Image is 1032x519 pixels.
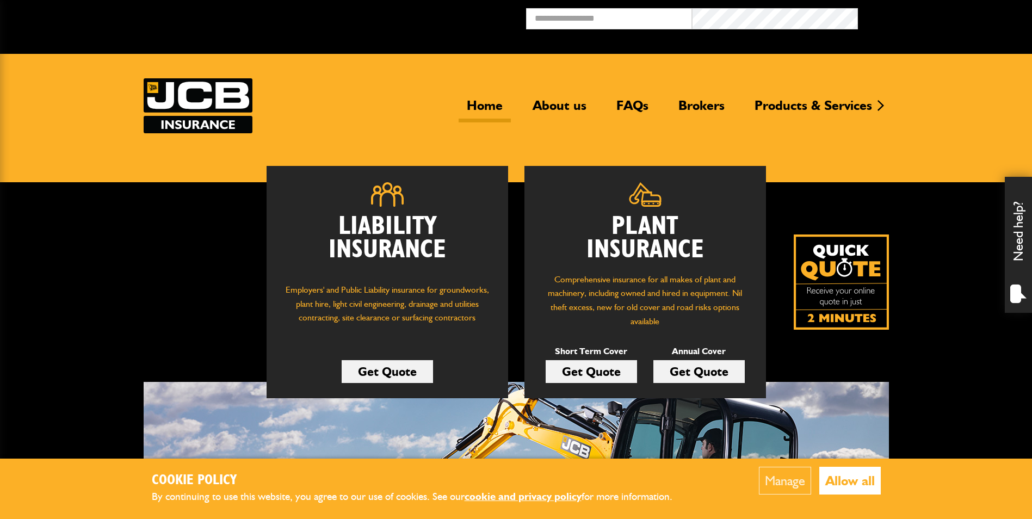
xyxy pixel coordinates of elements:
p: Employers' and Public Liability insurance for groundworks, plant hire, light civil engineering, d... [283,283,492,335]
button: Broker Login [858,8,1024,25]
a: Products & Services [746,97,880,122]
a: JCB Insurance Services [144,78,252,133]
img: Quick Quote [794,234,889,330]
h2: Plant Insurance [541,215,750,262]
a: Get your insurance quote isn just 2-minutes [794,234,889,330]
p: Short Term Cover [546,344,637,359]
a: Home [459,97,511,122]
button: Manage [759,467,811,495]
a: Get Quote [546,360,637,383]
a: FAQs [608,97,657,122]
h2: Liability Insurance [283,215,492,273]
h2: Cookie Policy [152,472,690,489]
a: Get Quote [653,360,745,383]
p: Annual Cover [653,344,745,359]
p: Comprehensive insurance for all makes of plant and machinery, including owned and hired in equipm... [541,273,750,328]
a: Get Quote [342,360,433,383]
button: Allow all [819,467,881,495]
a: About us [524,97,595,122]
p: By continuing to use this website, you agree to our use of cookies. See our for more information. [152,489,690,505]
img: JCB Insurance Services logo [144,78,252,133]
a: Brokers [670,97,733,122]
a: cookie and privacy policy [465,490,582,503]
div: Need help? [1005,177,1032,313]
